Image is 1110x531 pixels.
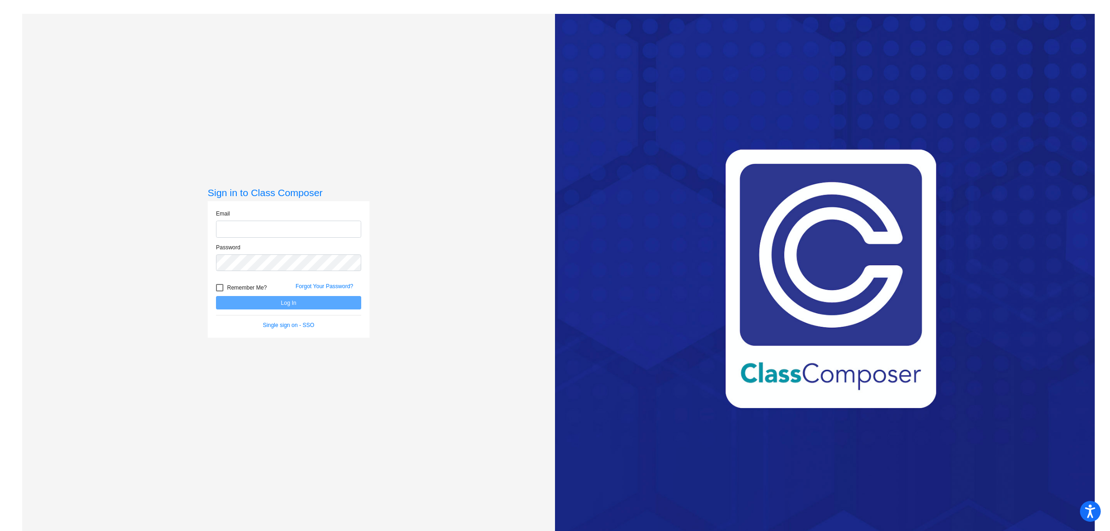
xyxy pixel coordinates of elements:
[263,322,314,328] a: Single sign on - SSO
[216,243,240,252] label: Password
[208,187,370,198] h3: Sign in to Class Composer
[227,282,267,293] span: Remember Me?
[296,283,353,290] a: Forgot Your Password?
[216,296,361,309] button: Log In
[216,210,230,218] label: Email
